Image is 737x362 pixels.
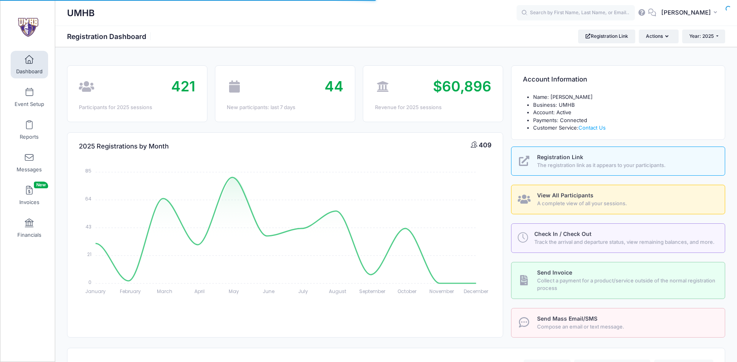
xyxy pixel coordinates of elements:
span: [PERSON_NAME] [661,8,711,17]
a: Contact Us [578,124,606,131]
div: Revenue for 2025 sessions [375,104,491,111]
tspan: January [86,288,106,295]
tspan: March [157,288,173,295]
span: Invoices [19,199,39,206]
a: View All Participants A complete view of all your sessions. [511,185,725,214]
a: UMHB [0,8,56,46]
span: 44 [325,78,343,95]
span: 409 [479,141,491,149]
tspan: 0 [89,278,92,285]
span: Dashboard [16,68,43,75]
span: Track the arrival and departure status, view remaining balances, and more. [534,238,716,246]
li: Customer Service: [533,124,713,132]
span: $60,896 [433,78,491,95]
tspan: June [263,288,274,295]
tspan: October [397,288,417,295]
span: Send Mass Email/SMS [537,315,597,322]
img: UMHB [13,12,43,42]
li: Account: Active [533,109,713,117]
li: Name: [PERSON_NAME] [533,93,713,101]
div: Participants for 2025 sessions [79,104,195,111]
h4: 2025 Registrations by Month [79,135,169,158]
tspan: September [359,288,386,295]
span: A complete view of all your sessions. [537,200,716,208]
span: Compose an email or text message. [537,323,716,331]
span: Messages [17,166,42,173]
a: Financials [11,214,48,242]
li: Payments: Connected [533,117,713,124]
tspan: 64 [86,195,92,202]
tspan: February [120,288,141,295]
tspan: 21 [88,251,92,258]
a: Event Setup [11,84,48,111]
a: Send Mass Email/SMS Compose an email or text message. [511,308,725,338]
a: InvoicesNew [11,182,48,209]
a: Send Invoice Collect a payment for a product/service outside of the normal registration process [511,262,725,299]
tspan: August [329,288,347,295]
span: View All Participants [537,192,593,199]
span: Event Setup [15,101,44,108]
h1: UMHB [67,4,95,22]
a: Registration Link [578,30,635,43]
span: Financials [17,232,41,238]
span: Registration Link [537,154,583,160]
a: Messages [11,149,48,176]
input: Search by First Name, Last Name, or Email... [517,5,635,21]
li: Business: UMHB [533,101,713,109]
span: Collect a payment for a product/service outside of the normal registration process [537,277,716,292]
div: New participants: last 7 days [227,104,343,111]
span: 421 [171,78,195,95]
a: Dashboard [11,51,48,78]
button: [PERSON_NAME] [656,4,725,22]
button: Actions [639,30,678,43]
a: Registration Link The registration link as it appears to your participants. [511,147,725,176]
tspan: April [194,288,205,295]
span: Year: 2025 [689,33,714,39]
span: New [34,182,48,188]
tspan: December [464,288,489,295]
span: The registration link as it appears to your participants. [537,162,716,169]
a: Check In / Check Out Track the arrival and departure status, view remaining balances, and more. [511,223,725,253]
span: Reports [20,134,39,140]
a: Reports [11,116,48,144]
tspan: 85 [86,167,92,174]
span: Check In / Check Out [534,230,591,237]
button: Year: 2025 [682,30,725,43]
tspan: November [429,288,454,295]
tspan: 43 [86,223,92,230]
tspan: July [298,288,308,295]
h1: Registration Dashboard [67,32,153,41]
h4: Account Information [523,69,587,91]
tspan: May [229,288,239,295]
span: Send Invoice [537,269,572,276]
